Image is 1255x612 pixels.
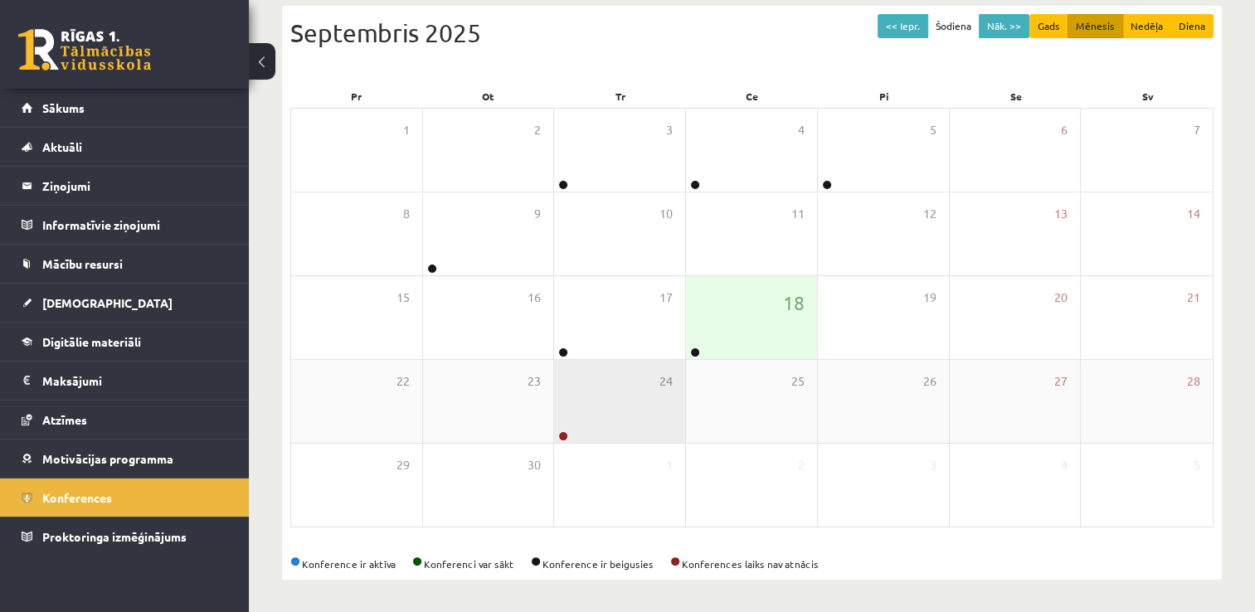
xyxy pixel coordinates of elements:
a: Sākums [22,89,228,127]
span: 2 [534,121,541,139]
span: 2 [798,456,805,474]
span: 23 [528,372,541,391]
span: 4 [1061,456,1068,474]
a: Ziņojumi [22,167,228,205]
button: << Iepr. [878,14,928,38]
div: Sv [1082,85,1214,108]
span: 4 [798,121,805,139]
a: Atzīmes [22,401,228,439]
span: 5 [1194,456,1200,474]
div: Konference ir aktīva Konferenci var sākt Konference ir beigusies Konferences laiks nav atnācis [290,556,1214,571]
a: [DEMOGRAPHIC_DATA] [22,284,228,322]
span: Atzīmes [42,412,87,427]
span: 7 [1194,121,1200,139]
button: Šodiena [927,14,980,38]
span: [DEMOGRAPHIC_DATA] [42,295,173,310]
a: Mācību resursi [22,245,228,283]
a: Maksājumi [22,362,228,400]
div: Se [950,85,1082,108]
span: 25 [791,372,805,391]
span: 28 [1187,372,1200,391]
a: Motivācijas programma [22,440,228,478]
span: Motivācijas programma [42,451,173,466]
legend: Informatīvie ziņojumi [42,206,228,244]
span: 17 [659,289,673,307]
span: 22 [396,372,410,391]
span: 16 [528,289,541,307]
a: Informatīvie ziņojumi [22,206,228,244]
button: Mēnesis [1068,14,1123,38]
div: Septembris 2025 [290,14,1214,51]
div: Tr [554,85,686,108]
button: Diena [1170,14,1214,38]
span: 15 [396,289,410,307]
legend: Ziņojumi [42,167,228,205]
button: Nāk. >> [979,14,1029,38]
span: Proktoringa izmēģinājums [42,529,187,544]
span: Sākums [42,100,85,115]
span: 1 [403,121,410,139]
span: 13 [1054,205,1068,223]
span: 21 [1187,289,1200,307]
span: Mācību resursi [42,256,123,271]
span: 18 [783,289,805,317]
span: 29 [396,456,410,474]
a: Proktoringa izmēģinājums [22,517,228,556]
span: 3 [930,456,936,474]
a: Digitālie materiāli [22,323,228,361]
span: 6 [1061,121,1068,139]
span: 8 [403,205,410,223]
span: Konferences [42,490,112,505]
span: 1 [666,456,673,474]
a: Konferences [22,478,228,517]
span: 9 [534,205,541,223]
span: 10 [659,205,673,223]
span: 5 [930,121,936,139]
span: 3 [666,121,673,139]
span: 14 [1187,205,1200,223]
div: Ot [422,85,554,108]
a: Rīgas 1. Tālmācības vidusskola [18,29,151,70]
button: Nedēļa [1122,14,1171,38]
div: Pr [290,85,422,108]
span: 30 [528,456,541,474]
a: Aktuāli [22,128,228,166]
span: 27 [1054,372,1068,391]
div: Ce [686,85,818,108]
span: Aktuāli [42,139,82,154]
div: Pi [818,85,950,108]
span: 24 [659,372,673,391]
span: 20 [1054,289,1068,307]
span: Digitālie materiāli [42,334,141,349]
span: 19 [923,289,936,307]
span: 26 [923,372,936,391]
span: 11 [791,205,805,223]
button: Gads [1029,14,1068,38]
legend: Maksājumi [42,362,228,400]
span: 12 [923,205,936,223]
